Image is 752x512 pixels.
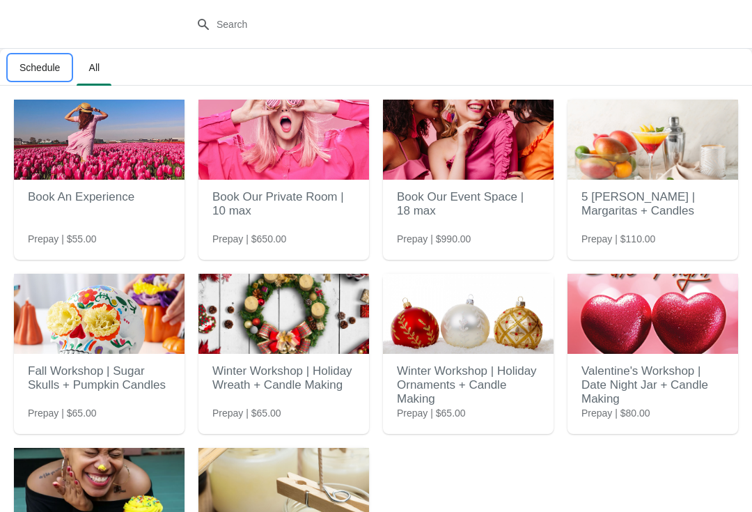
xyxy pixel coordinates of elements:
img: Valentine's Workshop | Date Night Jar + Candle Making [567,274,738,354]
h2: Book An Experience [28,183,171,211]
img: Winter Workshop | Holiday Wreath + Candle Making [198,274,369,354]
h2: Valentine's Workshop | Date Night Jar + Candle Making [581,357,724,413]
img: 5 de Mayo | Margaritas + Candles [567,100,738,180]
span: Prepay | $80.00 [581,406,650,420]
span: Prepay | $65.00 [397,406,466,420]
img: Book An Experience [14,100,185,180]
span: Prepay | $65.00 [212,406,281,420]
span: Prepay | $110.00 [581,232,655,246]
h2: Fall Workshop | Sugar Skulls + Pumpkin Candles [28,357,171,399]
span: Prepay | $55.00 [28,232,97,246]
span: Schedule [8,55,71,80]
span: Prepay | $650.00 [212,232,286,246]
span: Prepay | $990.00 [397,232,471,246]
h2: 5 [PERSON_NAME] | Margaritas + Candles [581,183,724,225]
img: Book Our Private Room | 10 max [198,100,369,180]
h2: Book Our Event Space | 18 max [397,183,540,225]
img: Fall Workshop | Sugar Skulls + Pumpkin Candles [14,274,185,354]
span: All [77,55,111,80]
h2: Book Our Private Room | 10 max [212,183,355,225]
span: Prepay | $65.00 [28,406,97,420]
h2: Winter Workshop | Holiday Ornaments + Candle Making [397,357,540,413]
img: Book Our Event Space | 18 max [383,100,554,180]
input: Search [216,12,564,37]
h2: Winter Workshop | Holiday Wreath + Candle Making [212,357,355,399]
img: Winter Workshop | Holiday Ornaments + Candle Making [383,274,554,354]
